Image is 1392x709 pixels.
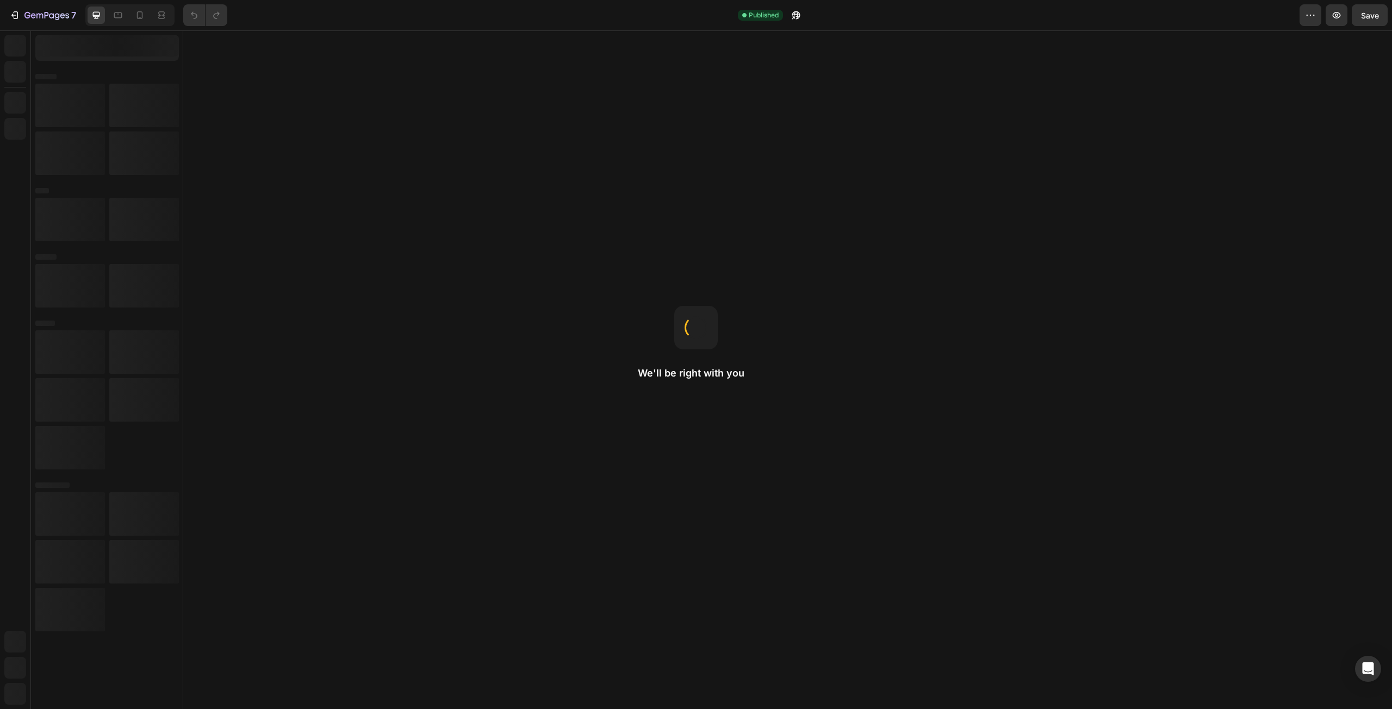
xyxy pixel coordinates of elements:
div: Open Intercom Messenger [1355,656,1381,682]
button: 7 [4,4,81,26]
button: Save [1352,4,1388,26]
h2: We'll be right with you [638,367,754,380]
p: 7 [71,9,76,22]
span: Save [1361,11,1379,20]
div: Undo/Redo [183,4,227,26]
span: Published [749,10,779,20]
